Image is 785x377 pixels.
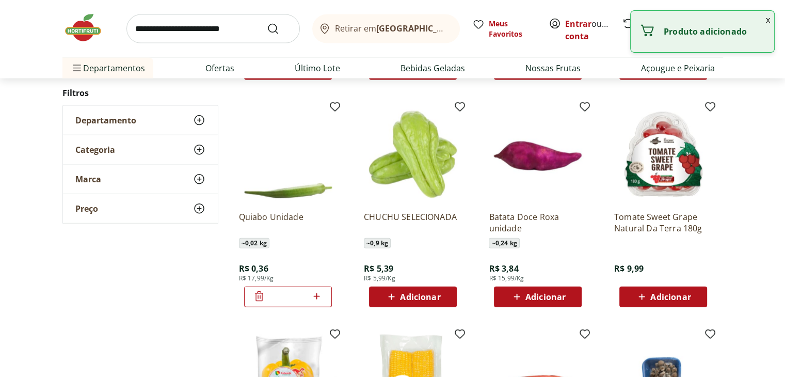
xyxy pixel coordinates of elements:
h2: Filtros [62,83,218,103]
span: R$ 5,99/Kg [364,274,395,282]
span: Departamento [75,115,136,125]
button: Fechar notificação [762,11,774,28]
a: Bebidas Geladas [400,62,465,74]
button: Adicionar [494,287,582,307]
img: Batata Doce Roxa unidade [489,105,587,203]
img: Hortifruti [62,12,114,43]
button: Preço [63,194,218,223]
span: R$ 9,99 [614,263,644,274]
img: Quiabo Unidade [239,105,337,203]
button: Adicionar [369,287,457,307]
span: Departamentos [71,56,145,81]
span: Adicionar [525,293,566,301]
a: Quiabo Unidade [239,211,337,234]
span: R$ 5,39 [364,263,393,274]
span: R$ 17,99/Kg [239,274,274,282]
a: Açougue e Peixaria [641,62,715,74]
button: Departamento [63,106,218,135]
span: ~ 0,02 kg [239,238,269,248]
span: R$ 3,84 [489,263,518,274]
span: Adicionar [400,293,440,301]
input: search [126,14,300,43]
span: Retirar em [335,24,449,33]
a: Criar conta [565,18,622,42]
b: [GEOGRAPHIC_DATA]/[GEOGRAPHIC_DATA] [376,23,550,34]
button: Menu [71,56,83,81]
span: ~ 0,9 kg [364,238,391,248]
span: R$ 15,99/Kg [489,274,524,282]
a: CHUCHU SELECIONADA [364,211,462,234]
span: Preço [75,203,98,214]
button: Adicionar [619,287,707,307]
span: R$ 0,36 [239,263,268,274]
a: Meus Favoritos [472,19,536,39]
button: Submit Search [267,23,292,35]
img: Tomate Sweet Grape Natural Da Terra 180g [614,105,712,203]
span: Adicionar [650,293,691,301]
img: CHUCHU SELECIONADA [364,105,462,203]
p: Produto adicionado [664,26,766,37]
button: Retirar em[GEOGRAPHIC_DATA]/[GEOGRAPHIC_DATA] [312,14,460,43]
a: Nossas Frutas [525,62,581,74]
span: Meus Favoritos [489,19,536,39]
button: Marca [63,165,218,194]
a: Entrar [565,18,591,29]
button: Categoria [63,135,218,164]
a: Tomate Sweet Grape Natural Da Terra 180g [614,211,712,234]
a: Ofertas [205,62,234,74]
span: ou [565,18,611,42]
a: Último Lote [295,62,340,74]
span: Categoria [75,145,115,155]
span: ~ 0,24 kg [489,238,519,248]
a: Batata Doce Roxa unidade [489,211,587,234]
span: Marca [75,174,101,184]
